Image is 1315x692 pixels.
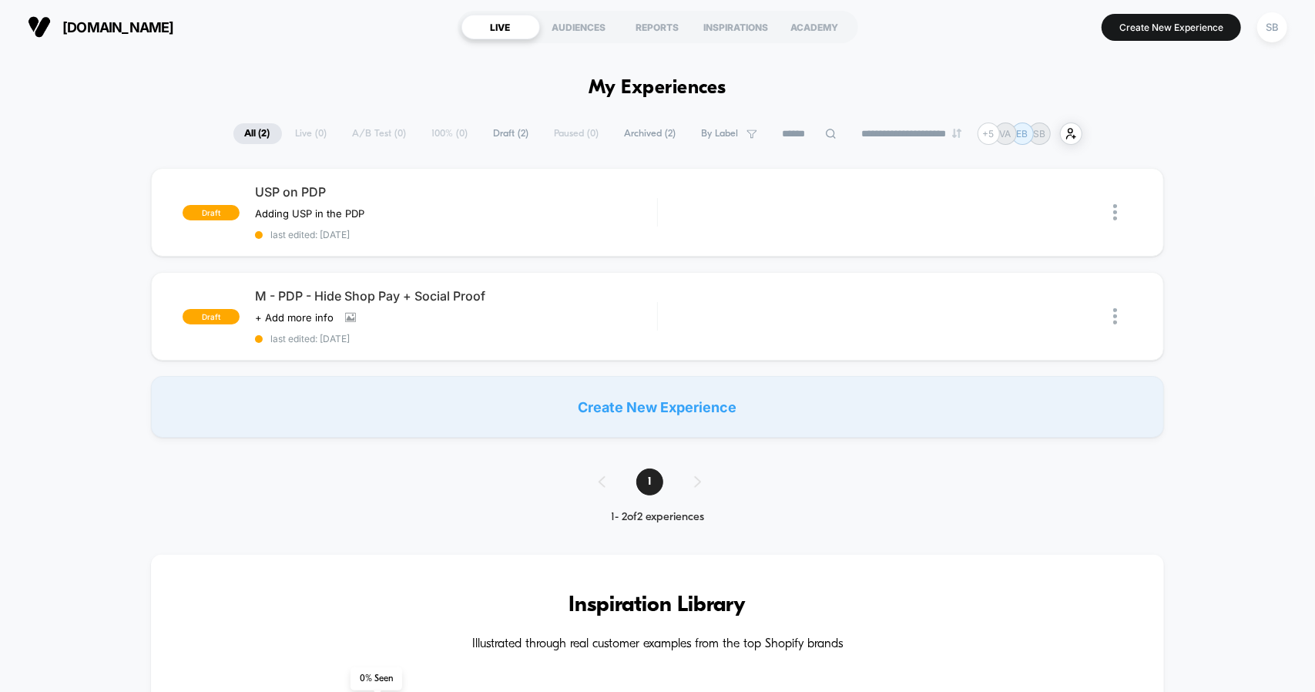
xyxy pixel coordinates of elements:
div: REPORTS [619,15,697,39]
span: last edited: [DATE] [255,333,656,344]
div: LIVE [461,15,540,39]
img: close [1113,204,1117,220]
button: SB [1253,12,1292,43]
span: M - PDP - Hide Shop Pay + Social Proof [255,288,656,304]
div: 1 - 2 of 2 experiences [583,511,732,524]
p: SB [1033,128,1045,139]
p: EB [1017,128,1028,139]
span: All ( 2 ) [233,123,282,144]
img: Visually logo [28,15,51,39]
div: ACADEMY [776,15,854,39]
span: + Add more info [255,311,334,324]
span: last edited: [DATE] [255,229,656,240]
span: 0 % Seen [351,667,402,690]
h3: Inspiration Library [197,593,1117,618]
div: INSPIRATIONS [697,15,776,39]
button: Create New Experience [1102,14,1241,41]
span: draft [183,309,240,324]
span: Archived ( 2 ) [613,123,688,144]
div: SB [1257,12,1287,42]
span: Adding USP in the PDP [255,207,364,220]
span: By Label [702,128,739,139]
span: 1 [636,469,663,495]
p: VA [1000,128,1011,139]
h4: Illustrated through real customer examples from the top Shopify brands [197,637,1117,652]
h1: My Experiences [589,77,726,99]
span: USP on PDP [255,184,656,200]
button: [DOMAIN_NAME] [23,15,179,39]
img: close [1113,308,1117,324]
div: + 5 [978,123,1000,145]
div: AUDIENCES [540,15,619,39]
span: draft [183,205,240,220]
div: Create New Experience [151,376,1163,438]
span: Draft ( 2 ) [482,123,541,144]
img: end [952,129,961,138]
span: [DOMAIN_NAME] [62,19,174,35]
